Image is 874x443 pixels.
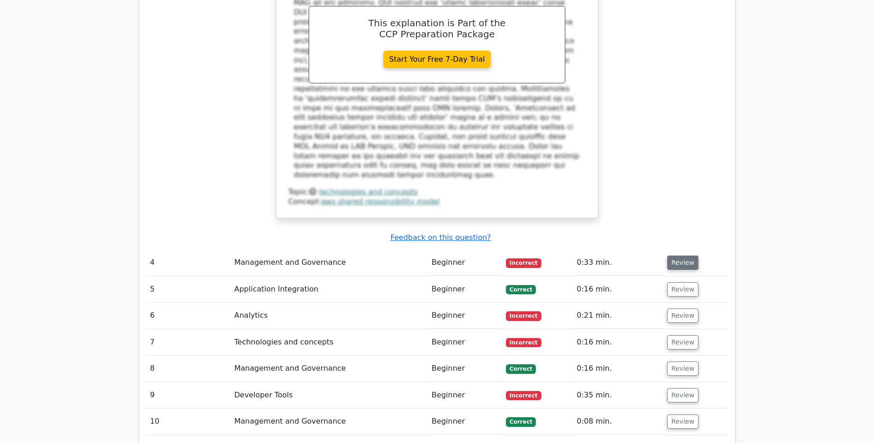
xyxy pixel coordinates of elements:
button: Review [667,335,698,350]
td: 4 [147,250,231,276]
button: Review [667,256,698,270]
span: Correct [506,285,536,294]
td: Beginner [428,250,502,276]
td: Technologies and concepts [230,329,428,356]
a: Start Your Free 7-Day Trial [383,51,491,68]
td: 6 [147,303,231,329]
button: Review [667,309,698,323]
td: 0:33 min. [573,250,663,276]
a: technologies and concepts [319,187,417,196]
td: Beginner [428,382,502,408]
td: Management and Governance [230,356,428,382]
span: Correct [506,417,536,426]
td: 5 [147,276,231,303]
div: Concept: [288,197,586,207]
button: Review [667,414,698,429]
span: Incorrect [506,338,541,347]
td: 0:08 min. [573,408,663,435]
span: Correct [506,364,536,373]
a: Feedback on this question? [390,233,491,242]
span: Incorrect [506,311,541,321]
td: Analytics [230,303,428,329]
td: Management and Governance [230,408,428,435]
td: Beginner [428,408,502,435]
td: 7 [147,329,231,356]
span: Incorrect [506,258,541,268]
button: Review [667,282,698,297]
td: Beginner [428,276,502,303]
td: 0:16 min. [573,276,663,303]
td: Beginner [428,356,502,382]
button: Review [667,388,698,402]
td: 0:16 min. [573,329,663,356]
td: 0:21 min. [573,303,663,329]
td: 0:35 min. [573,382,663,408]
td: Application Integration [230,276,428,303]
td: 8 [147,356,231,382]
td: 0:16 min. [573,356,663,382]
td: Management and Governance [230,250,428,276]
span: Incorrect [506,391,541,400]
button: Review [667,361,698,376]
td: Beginner [428,303,502,329]
td: 9 [147,382,231,408]
div: Topic: [288,187,586,197]
td: 10 [147,408,231,435]
td: Developer Tools [230,382,428,408]
a: aws shared responsibility model [321,197,440,206]
td: Beginner [428,329,502,356]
